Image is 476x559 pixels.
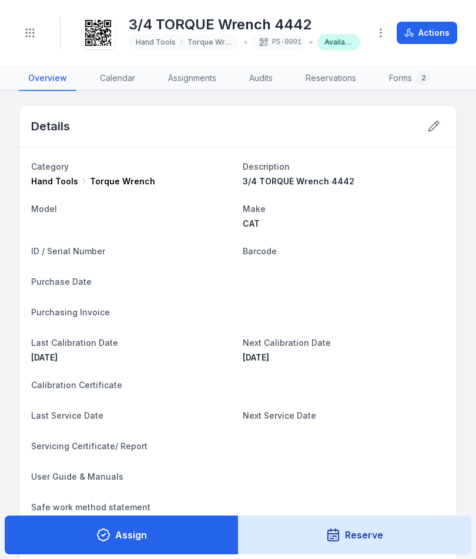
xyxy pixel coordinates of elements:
[243,338,331,348] span: Next Calibration Date
[31,161,69,171] span: Category
[243,246,277,256] span: Barcode
[31,352,58,362] span: [DATE]
[90,176,155,187] span: Torque Wrench
[31,472,123,481] span: User Guide & Manuals
[129,15,360,34] h1: 3/4 TORQUE Wrench 4442
[243,218,260,228] span: CAT
[31,338,118,348] span: Last Calibration Date
[31,118,70,134] h2: Details
[240,66,282,91] a: Audits
[31,502,150,512] span: Safe work method statement
[159,66,226,91] a: Assignments
[136,38,176,47] span: Hand Tools
[417,71,431,85] div: 2
[243,161,290,171] span: Description
[31,246,105,256] span: ID / Serial Number
[31,204,57,214] span: Model
[5,516,239,554] button: Assign
[31,307,110,317] span: Purchasing Invoice
[243,204,266,214] span: Make
[31,277,92,287] span: Purchase Date
[90,66,145,91] a: Calendar
[238,516,472,554] button: Reserve
[31,441,148,451] span: Servicing Certificate/ Report
[31,380,122,390] span: Calibration Certificate
[243,176,354,186] span: 3/4 TORQUE Wrench 4442
[397,22,457,44] button: Actions
[296,66,366,91] a: Reservations
[19,22,41,44] button: Toggle navigation
[31,410,103,420] span: Last Service Date
[243,352,269,362] time: 10/6/2025, 12:00:00 am
[243,352,269,362] span: [DATE]
[19,66,76,91] a: Overview
[31,352,58,362] time: 10/12/2024, 12:00:00 am
[243,410,316,420] span: Next Service Date
[252,34,304,50] div: PS-0001
[317,34,360,50] div: Available
[187,38,232,47] span: Torque Wrench
[380,66,440,91] a: Forms2
[31,176,78,187] span: Hand Tools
